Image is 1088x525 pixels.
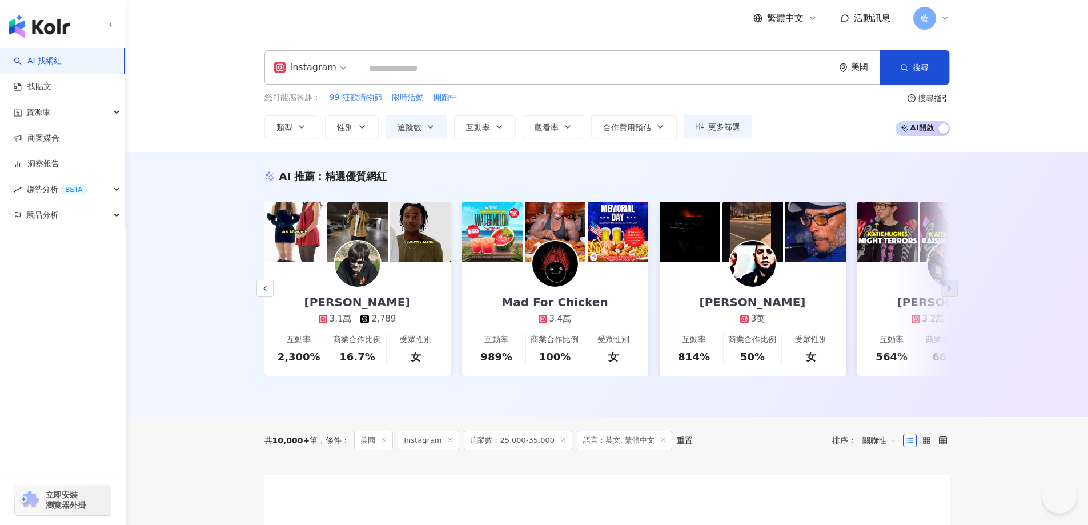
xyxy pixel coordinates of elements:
[293,294,422,310] div: [PERSON_NAME]
[688,294,817,310] div: [PERSON_NAME]
[329,91,383,104] button: 99 狂歡購物節
[484,334,508,346] div: 互動率
[466,123,490,132] span: 互動率
[325,170,387,182] span: 精選優質網紅
[14,81,51,93] a: 找貼文
[411,350,421,364] div: 女
[287,334,311,346] div: 互動率
[918,94,950,103] div: 搜尋指引
[708,122,740,131] span: 更多篩選
[264,436,318,445] div: 共 筆
[795,334,827,346] div: 受眾性別
[15,484,111,515] a: chrome extension立即安裝 瀏覽器外掛
[14,133,59,144] a: 商案媒合
[767,12,804,25] span: 繁體中文
[264,92,320,103] span: 您可能感興趣：
[398,123,421,132] span: 追蹤數
[333,334,381,346] div: 商業合作比例
[913,63,929,72] span: 搜尋
[577,431,672,450] span: 語言：英文, 繁體中文
[26,99,50,125] span: 資源庫
[264,262,451,376] a: [PERSON_NAME]3.1萬2,789互動率2,300%商業合作比例16.7%受眾性別女
[318,436,350,445] span: 條件 ：
[330,92,382,103] span: 99 狂歡購物節
[490,294,619,310] div: Mad For Chicken
[14,55,62,67] a: searchAI 找網紅
[327,202,388,262] img: post-image
[26,177,87,202] span: 趨勢分析
[398,431,459,450] span: Instagram
[278,350,320,364] div: 2,300%
[279,169,387,183] div: AI 推薦 ：
[390,202,451,262] img: post-image
[391,91,424,104] button: 限時活動
[272,436,310,445] span: 10,000+
[386,115,447,138] button: 追蹤數
[523,115,584,138] button: 觀看率
[392,92,424,103] span: 限時活動
[371,313,396,325] div: 2,789
[549,313,572,325] div: 3.4萬
[603,123,651,132] span: 合作費用預估
[684,115,752,138] button: 更多篩選
[535,123,559,132] span: 觀看率
[740,350,765,364] div: 50%
[660,202,720,262] img: post-image
[880,334,904,346] div: 互動率
[677,436,693,445] div: 重置
[597,334,629,346] div: 受眾性別
[9,15,70,38] img: logo
[46,490,86,510] span: 立即安裝 瀏覽器外掛
[330,313,352,325] div: 3.1萬
[932,350,967,364] div: 66.7%
[728,334,776,346] div: 商業合作比例
[274,58,336,77] div: Instagram
[276,123,292,132] span: 類型
[832,431,903,450] div: 排序：
[464,431,572,450] span: 追蹤數：25,000-35,000
[678,350,710,364] div: 814%
[264,115,318,138] button: 類型
[839,63,848,72] span: environment
[61,184,87,195] div: BETA
[454,115,516,138] button: 互動率
[1042,479,1077,514] iframe: Help Scout Beacon - Open
[886,294,1015,310] div: [PERSON_NAME]
[462,202,523,262] img: post-image
[608,350,619,364] div: 女
[857,262,1043,376] a: [PERSON_NAME]3.2萬4,650互動率564%商業合作比例66.7%受眾性別男
[722,202,783,262] img: post-image
[851,62,880,72] div: 美國
[854,13,890,23] span: 活動訊息
[880,50,949,85] button: 搜尋
[354,431,393,450] span: 美國
[921,12,929,25] span: 藍
[588,202,648,262] img: post-image
[751,313,765,325] div: 3萬
[335,241,380,287] img: KOL Avatar
[462,262,648,376] a: Mad For Chicken3.4萬互動率989%商業合作比例100%受眾性別女
[531,334,579,346] div: 商業合作比例
[539,350,571,364] div: 100%
[785,202,846,262] img: post-image
[682,334,706,346] div: 互動率
[922,313,945,325] div: 3.2萬
[857,202,918,262] img: post-image
[928,241,973,287] img: KOL Avatar
[14,158,59,170] a: 洞察報告
[264,202,325,262] img: post-image
[337,123,353,132] span: 性別
[26,202,58,228] span: 競品分析
[660,262,846,376] a: [PERSON_NAME]3萬互動率814%商業合作比例50%受眾性別女
[339,350,375,364] div: 16.7%
[920,202,981,262] img: post-image
[862,431,897,450] span: 關聯性
[525,202,585,262] img: post-image
[433,92,457,103] span: 開跑中
[325,115,379,138] button: 性別
[908,94,916,102] span: question-circle
[926,334,974,346] div: 商業合作比例
[433,91,458,104] button: 開跑中
[532,241,578,287] img: KOL Avatar
[400,334,432,346] div: 受眾性別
